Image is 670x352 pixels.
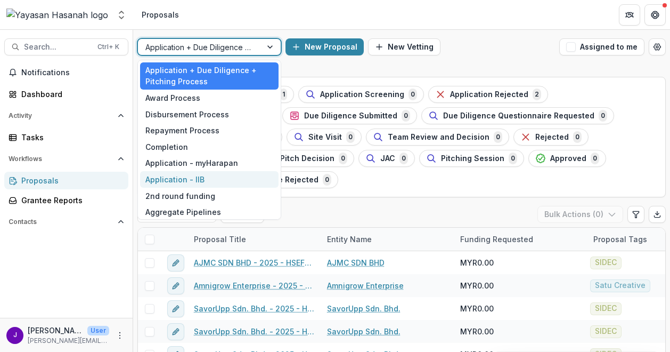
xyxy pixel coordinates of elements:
[142,9,179,20] div: Proposals
[573,131,582,143] span: 0
[443,111,594,121] span: Due Diligence Questionnaire Requested
[187,234,252,245] div: Proposal Title
[366,129,509,146] button: Team Review and Decision0
[450,90,528,99] span: Application Rejected
[140,62,279,90] div: Application + Due Diligence + Pitching Process
[280,89,287,100] span: 1
[513,129,589,146] button: Rejected0
[368,38,440,55] button: New Vetting
[535,133,569,142] span: Rejected
[402,110,410,122] span: 0
[460,303,494,314] span: MYR0.00
[140,106,279,123] div: Disbursement Process
[421,107,614,124] button: Due Diligence Questionnaire Requested0
[346,131,355,143] span: 0
[137,7,183,22] nav: breadcrumb
[21,132,120,143] div: Tasks
[4,38,128,55] button: Search...
[21,89,120,100] div: Dashboard
[24,43,91,52] span: Search...
[21,68,124,77] span: Notifications
[509,153,517,164] span: 0
[441,154,504,163] span: Pitching Session
[460,257,494,268] span: MYR0.00
[559,38,644,55] button: Assigned to me
[21,195,120,206] div: Grantee Reports
[4,150,128,167] button: Open Workflows
[528,150,606,167] button: Approved0
[4,129,128,146] a: Tasks
[187,228,321,251] div: Proposal Title
[194,257,314,268] a: AJMC SDN BHD - 2025 - HSEF2025 - SIDEC
[649,38,666,55] button: Open table manager
[321,228,454,251] div: Entity Name
[454,228,587,251] div: Funding Requested
[644,4,666,26] button: Get Help
[321,234,378,245] div: Entity Name
[460,326,494,337] span: MYR0.00
[4,191,128,209] a: Grantee Reports
[9,218,113,226] span: Contacts
[194,303,314,314] a: SavorUpp Sdn. Bhd. - 2025 - HSEF2025 - SIDEC
[285,38,364,55] button: New Proposal
[388,133,489,142] span: Team Review and Decision
[323,174,331,186] span: 0
[140,188,279,204] div: 2nd round funding
[494,131,502,143] span: 0
[21,175,120,186] div: Proposals
[167,300,184,317] button: edit
[287,129,362,146] button: Site Visit0
[627,206,644,223] button: Edit table settings
[9,112,113,119] span: Activity
[320,90,404,99] span: Application Screening
[460,280,494,291] span: MYR0.00
[194,326,314,337] a: SavorUpp Sdn. Bhd. - 2025 - HSEF2025 - SIDEC
[194,280,314,291] a: Amnigrow Enterprise - 2025 - HSEF2025 - Satu Creative
[4,107,128,124] button: Open Activity
[9,155,113,163] span: Workflows
[140,90,279,106] div: Award Process
[280,154,334,163] span: Pitch Decision
[114,4,129,26] button: Open entity switcher
[4,64,128,81] button: Notifications
[6,9,108,21] img: Yayasan Hasanah logo
[428,86,548,103] button: Application Rejected2
[140,139,279,155] div: Completion
[167,277,184,294] button: edit
[28,325,83,336] p: [PERSON_NAME]
[258,150,354,167] button: Pitch Decision0
[599,110,607,122] span: 0
[95,41,121,53] div: Ctrl + K
[327,280,404,291] a: Amnigrow Enterprise
[140,204,279,220] div: Aggregate Pipelines
[4,85,128,103] a: Dashboard
[550,154,586,163] span: Approved
[537,206,623,223] button: Bulk Actions (0)
[28,336,109,346] p: [PERSON_NAME][EMAIL_ADDRESS][DOMAIN_NAME]
[87,326,109,335] p: User
[298,86,424,103] button: Application Screening0
[113,329,126,342] button: More
[13,332,17,339] div: Jeffrey
[4,172,128,189] a: Proposals
[380,154,395,163] span: JAC
[304,111,397,121] span: Due Diligence Submitted
[619,4,640,26] button: Partners
[399,153,408,164] span: 0
[339,153,347,164] span: 0
[167,254,184,271] button: edit
[591,153,599,164] span: 0
[327,257,385,268] a: AJMC SDN BHD
[419,150,524,167] button: Pitching Session0
[167,323,184,340] button: edit
[533,89,541,100] span: 2
[308,133,342,142] span: Site Visit
[4,213,128,230] button: Open Contacts
[140,122,279,139] div: Repayment Process
[327,326,401,337] a: SavorUpp Sdn. Bhd.
[408,89,417,100] span: 0
[587,234,653,245] div: Proposal Tags
[454,234,540,245] div: Funding Requested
